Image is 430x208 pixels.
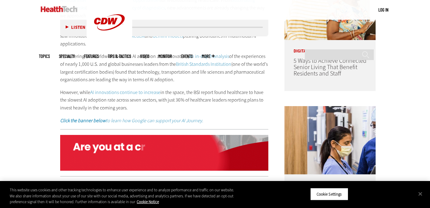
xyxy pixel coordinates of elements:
a: CDW [87,40,132,46]
a: 5 Ways to Achieve Connected Senior Living That Benefit Residents and Staff [294,57,366,78]
a: Events [181,54,193,59]
a: Log in [378,7,388,12]
strong: Click the banner below [60,117,106,124]
div: User menu [378,7,388,13]
a: Tips & Tactics [108,54,131,59]
img: Doctors reviewing tablet [284,106,376,174]
a: British Standards Institution [176,61,231,67]
button: Close [414,187,427,200]
a: Video [140,54,149,59]
div: This website uses cookies and other tracking technologies to enhance user experience and to analy... [10,187,236,205]
span: Specialty [59,54,75,59]
a: Features [84,54,99,59]
a: AI innovations continue to increase [90,89,160,96]
span: Topics [39,54,50,59]
img: Home [41,6,77,12]
p: However, while in the space, the BSI report found healthcare to have the slowest AI adoption rate... [60,89,269,112]
em: to learn how Google can support your AI Journey. [60,117,203,124]
button: Cookie Settings [310,188,348,200]
p: Security [284,174,376,188]
img: x-google-cloud-platform-q125-animated-desktop [60,135,269,171]
p: Digital Workspace [284,40,376,53]
p: Considering the worldwide focus on AI adoption and innovation, of the experiences of nearly 1,000... [60,52,269,83]
a: Click the banner belowto learn how Google can support your AI Journey. [60,117,203,124]
a: More information about your privacy [137,199,159,204]
a: MonITor [158,54,172,59]
span: More [202,54,215,59]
